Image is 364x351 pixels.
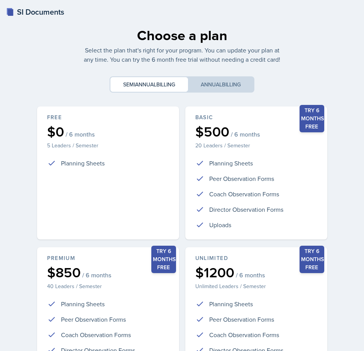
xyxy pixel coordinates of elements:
div: Try 6 months free [300,105,324,132]
span: / 6 months [66,130,95,138]
p: Peer Observation Forms [209,174,274,183]
div: Try 6 months free [151,246,176,273]
div: Free [47,113,169,121]
p: Planning Sheets [209,159,253,168]
div: $850 [47,265,169,279]
button: Annualbilling [188,77,254,92]
p: Peer Observation Forms [209,315,274,324]
div: Unlimited [195,254,317,262]
span: / 6 months [82,271,111,279]
p: Coach Observation Forms [209,189,279,199]
div: Basic [195,113,317,121]
div: $500 [195,125,317,138]
div: $0 [47,125,169,138]
p: Select the plan that's right for your program. You can update your plan at any time. You can try ... [83,46,281,64]
p: Planning Sheets [61,299,105,309]
div: Try 6 months free [300,246,324,273]
div: Premium [47,254,169,262]
div: $1200 [195,265,317,279]
p: Planning Sheets [209,299,253,309]
div: Choose a plan [83,25,281,46]
span: billing [222,81,241,88]
p: 5 Leaders / Semester [47,142,169,149]
p: Uploads [209,220,231,229]
span: / 6 months [236,271,265,279]
p: Unlimited Leaders / Semester [195,282,317,290]
p: Peer Observation Forms [61,315,126,324]
span: / 6 months [231,130,260,138]
a: SI Documents [6,6,64,18]
p: Coach Observation Forms [209,330,279,339]
span: billing [156,81,175,88]
button: Semiannualbilling [110,77,188,92]
p: 40 Leaders / Semester [47,282,169,290]
p: Director Observation Forms [209,205,283,214]
p: Planning Sheets [61,159,105,168]
p: Coach Observation Forms [61,330,131,339]
p: 20 Leaders / Semester [195,142,317,149]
